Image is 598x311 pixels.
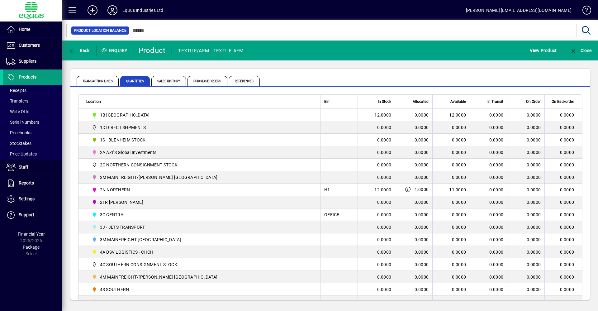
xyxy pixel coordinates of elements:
a: Knowledge Base [578,1,590,22]
td: 0.0000 [358,171,395,184]
td: 0.0000 [432,258,470,271]
span: 4C SOUTHERN CONSIGNMENT STOCK [89,261,313,268]
span: Stocktakes [6,141,31,146]
span: Purchase Orders [187,76,227,86]
td: 0.0000 [544,134,582,146]
span: 0.0000 [527,124,541,131]
td: 0.0000 [358,271,395,283]
span: Bin [324,98,330,105]
button: Close [568,45,593,56]
span: Sales History [151,76,186,86]
td: 0.0000 [432,134,470,146]
a: Customers [3,38,62,53]
span: 1D DIRECT SHPMENTS [100,124,146,131]
td: 12.0000 [432,109,470,121]
span: 0.0000 [527,137,541,143]
a: Suppliers [3,54,62,69]
span: 2M MAINFREIGHT/[PERSON_NAME] [GEOGRAPHIC_DATA] [100,174,218,180]
span: Back [69,48,90,53]
td: 0.0000 [358,233,395,246]
td: 0.0000 [432,296,470,308]
div: [PERSON_NAME] [EMAIL_ADDRESS][DOMAIN_NAME] [466,5,572,15]
span: 3M MAINFREIGHT WELLINGTON [89,236,313,243]
span: 0.0000 [527,237,541,243]
a: Home [3,22,62,37]
span: 1.0000 [415,186,429,193]
a: Reports [3,175,62,191]
span: 0.0000 [489,187,504,192]
span: 3C CENTRAL [89,211,313,218]
app-page-header-button: Back [62,45,97,56]
a: Receipts [3,85,62,96]
td: 0.0000 [544,258,582,271]
span: 3M MAINFREIGHT [GEOGRAPHIC_DATA] [100,237,181,243]
td: 0.0000 [432,283,470,296]
td: 0.0000 [544,159,582,171]
span: Staff [19,165,28,170]
td: 0.0000 [544,221,582,233]
span: 0.0000 [415,150,429,155]
span: 0.0000 [527,261,541,268]
span: On Order [526,98,541,105]
td: 12.0000 [358,109,395,121]
td: 0.0000 [432,196,470,208]
span: Quantities [120,76,150,86]
span: 1D DIRECT SHPMENTS [89,124,313,131]
span: 0.0000 [489,112,504,117]
span: 3J - JETS TRANSPORT [89,223,313,231]
span: 4M MAINFREIGHT/[PERSON_NAME] [GEOGRAPHIC_DATA] [100,274,218,280]
td: 0.0000 [432,221,470,233]
td: 0.0000 [432,246,470,258]
td: 0.0000 [544,121,582,134]
span: 0.0000 [527,299,541,305]
span: 0.0000 [489,299,504,304]
span: Pricebooks [6,130,31,135]
td: OFFICE [320,208,358,221]
td: 0.0000 [432,121,470,134]
td: 0.0000 [358,296,395,308]
span: Reports [19,180,34,185]
td: 0.0000 [544,283,582,296]
span: 0.0000 [527,162,541,168]
button: View Product [528,45,558,56]
a: Staff [3,160,62,175]
td: 0.0000 [544,184,582,196]
span: 0.0000 [527,212,541,218]
span: 4S SOUTHERN [100,286,129,293]
app-page-header-button: Close enquiry [563,45,598,56]
span: 0.0000 [415,250,429,255]
span: Serial Numbers [6,120,39,125]
a: Stocktakes [3,138,62,149]
span: Location [86,98,101,105]
td: 11.0000 [432,184,470,196]
span: DAMAGED/QUARANTINED GOODS [100,299,169,305]
span: 0.0000 [489,200,504,205]
span: 0.0000 [415,237,429,242]
span: Home [19,27,30,32]
span: 2A AZI''S Global Investments [100,149,157,155]
td: 0.0000 [358,159,395,171]
td: 0.0000 [358,221,395,233]
span: 0.0000 [489,150,504,155]
span: Financial Year [18,232,45,237]
td: 0.0000 [544,171,582,184]
span: 0.0000 [489,250,504,255]
span: Price Updates [6,151,37,156]
span: Close [570,48,591,53]
td: 0.0000 [432,171,470,184]
span: Transaction Lines [77,76,119,86]
td: 0.0000 [432,146,470,159]
span: 0.0000 [489,162,504,167]
span: 0.0000 [489,125,504,130]
span: 0.0000 [415,262,429,267]
span: On Backorder [552,98,574,105]
td: 0.0000 [358,258,395,271]
span: 0.0000 [527,224,541,230]
span: Customers [19,43,40,48]
span: 0.0000 [527,249,541,255]
span: 1S - BLENHEIM STOCK [89,136,313,144]
a: Serial Numbers [3,117,62,127]
span: 4S SOUTHERN [89,286,313,293]
span: 0.0000 [415,200,429,205]
td: 0.0000 [432,233,470,246]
